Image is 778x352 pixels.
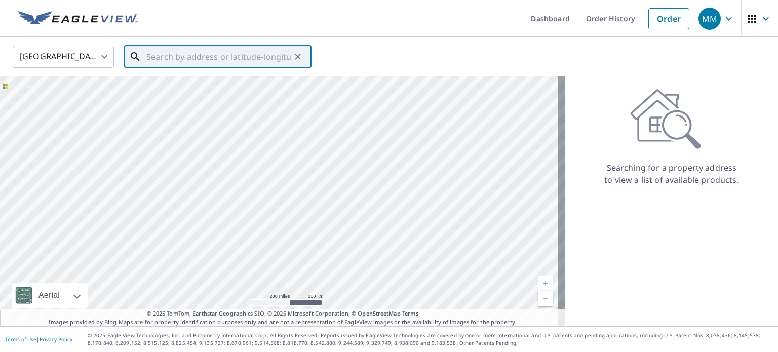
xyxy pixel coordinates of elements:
div: [GEOGRAPHIC_DATA] [13,43,114,71]
div: MM [698,8,721,30]
a: Current Level 5, Zoom In [538,276,553,291]
a: Order [648,8,689,29]
a: Terms of Use [5,336,36,343]
div: Aerial [35,283,63,308]
p: Searching for a property address to view a list of available products. [604,162,740,186]
span: © 2025 TomTom, Earthstar Geographics SIO, © 2025 Microsoft Corporation, © [147,309,419,318]
button: Clear [291,50,305,64]
a: Terms [402,309,419,317]
a: OpenStreetMap [358,309,400,317]
input: Search by address or latitude-longitude [146,43,291,71]
p: | [5,336,72,342]
a: Privacy Policy [40,336,72,343]
img: EV Logo [18,11,138,26]
p: © 2025 Eagle View Technologies, Inc. and Pictometry International Corp. All Rights Reserved. Repo... [88,332,773,347]
div: Aerial [12,283,88,308]
a: Current Level 5, Zoom Out [538,291,553,306]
